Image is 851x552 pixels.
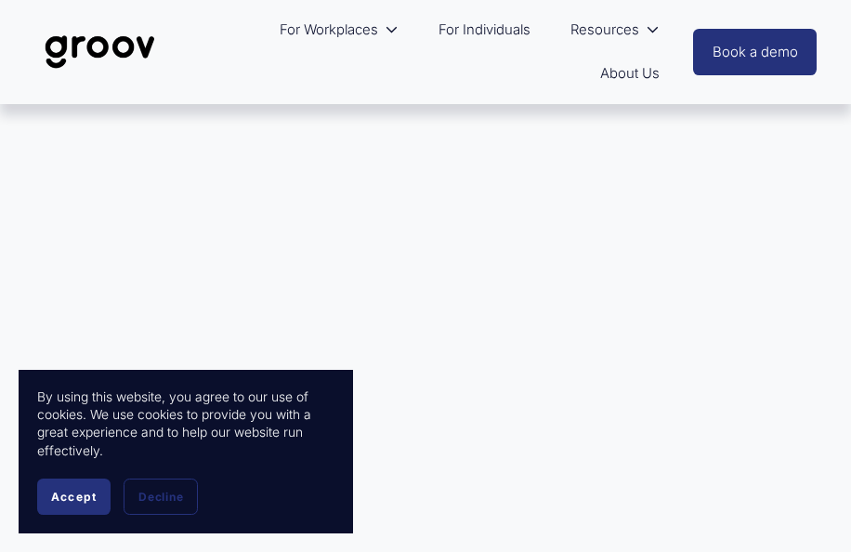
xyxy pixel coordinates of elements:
[34,21,165,83] img: Groov | Unlock Human Potential at Work and in Life
[591,52,669,96] a: About Us
[270,8,408,52] a: folder dropdown
[51,490,97,504] span: Accept
[124,479,198,515] button: Decline
[37,388,334,460] p: By using this website, you agree to our use of cookies. We use cookies to provide you with a grea...
[561,8,669,52] a: folder dropdown
[429,8,540,52] a: For Individuals
[570,18,639,43] span: Resources
[280,18,378,43] span: For Workplaces
[693,29,818,75] a: Book a demo
[138,490,183,504] span: Decline
[19,370,353,533] section: Cookie banner
[37,479,111,515] button: Accept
